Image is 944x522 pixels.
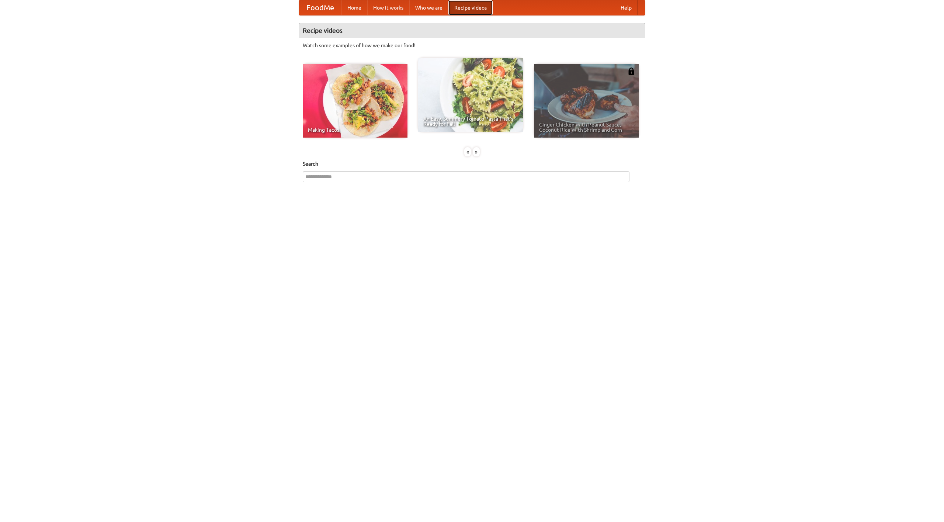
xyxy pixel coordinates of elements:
div: » [473,147,480,156]
a: Who we are [409,0,448,15]
a: FoodMe [299,0,341,15]
a: How it works [367,0,409,15]
a: Help [615,0,638,15]
span: An Easy, Summery Tomato Pasta That's Ready for Fall [423,116,518,127]
span: Making Tacos [308,127,402,132]
p: Watch some examples of how we make our food! [303,42,641,49]
div: « [464,147,471,156]
a: An Easy, Summery Tomato Pasta That's Ready for Fall [418,58,523,132]
h5: Search [303,160,641,167]
img: 483408.png [628,68,635,75]
a: Recipe videos [448,0,493,15]
a: Home [341,0,367,15]
a: Making Tacos [303,64,407,138]
h4: Recipe videos [299,23,645,38]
